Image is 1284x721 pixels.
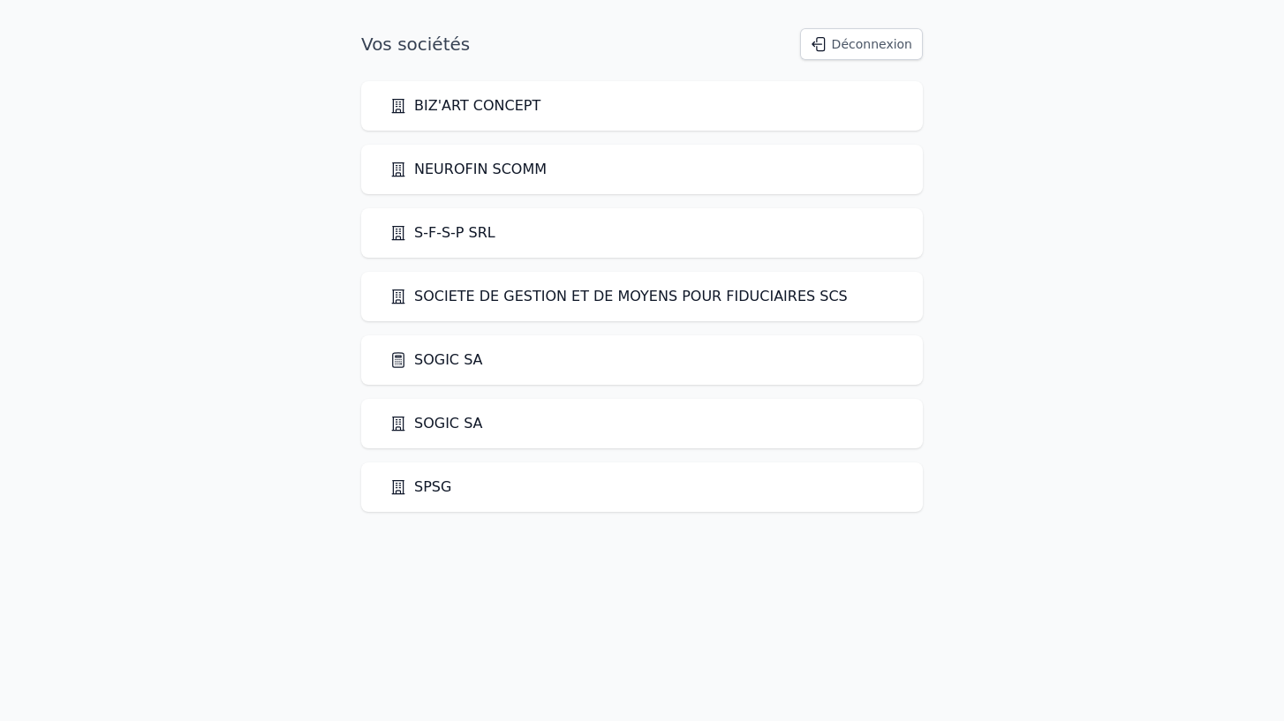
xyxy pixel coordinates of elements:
[389,159,547,180] a: NEUROFIN SCOMM
[389,349,483,371] a: SOGIC SA
[389,286,848,307] a: SOCIETE DE GESTION ET DE MOYENS POUR FIDUCIAIRES SCS
[389,95,540,116] a: BIZ'ART CONCEPT
[389,477,451,498] a: SPSG
[361,32,470,56] h1: Vos sociétés
[389,413,483,434] a: SOGIC SA
[800,28,923,60] button: Déconnexion
[389,222,495,244] a: S-F-S-P SRL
